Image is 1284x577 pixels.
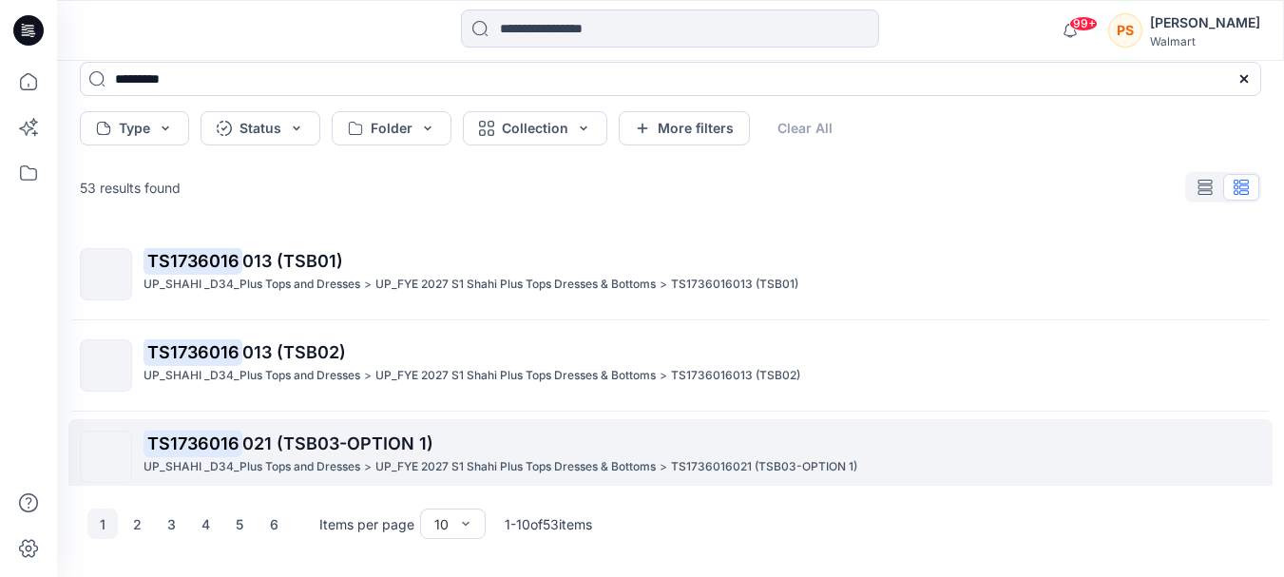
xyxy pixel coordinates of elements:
[375,275,656,295] p: UP_FYE 2027 S1 Shahi Plus Tops Dresses & Bottoms
[144,247,242,274] mark: TS1736016
[144,430,242,456] mark: TS1736016
[68,419,1273,494] a: TS1736016021 (TSB03-OPTION 1)UP_SHAHI _D34_Plus Tops and Dresses>UP_FYE 2027 S1 Shahi Plus Tops D...
[242,433,433,453] span: 021 (TSB03-OPTION 1)
[80,178,181,198] p: 53 results found
[156,509,186,539] button: 3
[319,514,414,534] p: Items per page
[364,275,372,295] p: >
[144,457,360,477] p: UP_SHAHI _D34_Plus Tops and Dresses
[259,509,289,539] button: 6
[375,366,656,386] p: UP_FYE 2027 S1 Shahi Plus Tops Dresses & Bottoms
[68,328,1273,403] a: TS1736016013 (TSB02)UP_SHAHI _D34_Plus Tops and Dresses>UP_FYE 2027 S1 Shahi Plus Tops Dresses & ...
[671,366,800,386] p: TS1736016013 (TSB02)
[122,509,152,539] button: 2
[1150,34,1260,48] div: Walmart
[660,457,667,477] p: >
[619,111,750,145] button: More filters
[660,275,667,295] p: >
[364,457,372,477] p: >
[144,338,242,365] mark: TS1736016
[1108,13,1142,48] div: PS
[201,111,320,145] button: Status
[87,509,118,539] button: 1
[375,457,656,477] p: UP_FYE 2027 S1 Shahi Plus Tops Dresses & Bottoms
[190,509,220,539] button: 4
[660,366,667,386] p: >
[68,237,1273,312] a: TS1736016013 (TSB01)UP_SHAHI _D34_Plus Tops and Dresses>UP_FYE 2027 S1 Shahi Plus Tops Dresses & ...
[144,366,360,386] p: UP_SHAHI _D34_Plus Tops and Dresses
[144,275,360,295] p: UP_SHAHI _D34_Plus Tops and Dresses
[80,111,189,145] button: Type
[463,111,607,145] button: Collection
[364,366,372,386] p: >
[671,275,798,295] p: TS1736016013 (TSB01)
[671,457,857,477] p: TS1736016021 (TSB03-OPTION 1)
[242,251,343,271] span: 013 (TSB01)
[434,514,449,534] div: 10
[1069,16,1098,31] span: 99+
[242,342,346,362] span: 013 (TSB02)
[1150,11,1260,34] div: [PERSON_NAME]
[332,111,451,145] button: Folder
[505,514,592,534] p: 1 - 10 of 53 items
[224,509,255,539] button: 5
